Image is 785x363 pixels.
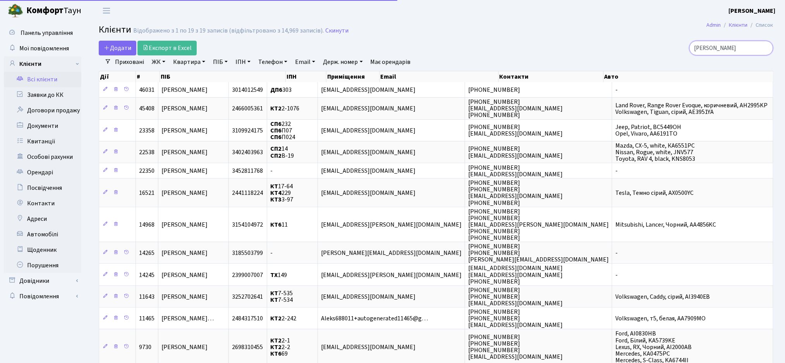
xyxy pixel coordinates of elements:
[161,167,208,175] span: [PERSON_NAME]
[270,120,295,141] span: 232 П07 П024
[270,336,290,358] span: 2-1 2-2 69
[270,167,273,175] span: -
[326,71,380,82] th: Приміщення
[4,289,81,304] a: Повідомлення
[615,167,618,175] span: -
[270,182,278,191] b: КТ
[136,71,160,82] th: #
[139,148,155,157] span: 22538
[707,21,721,29] a: Admin
[321,271,462,279] span: [EMAIL_ADDRESS][PERSON_NAME][DOMAIN_NAME]
[468,163,563,179] span: [PHONE_NUMBER] [EMAIL_ADDRESS][DOMAIN_NAME]
[380,71,499,82] th: Email
[270,120,282,128] b: СП6
[615,249,618,257] span: -
[368,55,414,69] a: Має орендарів
[468,207,609,242] span: [PHONE_NUMBER] [PHONE_NUMBER] [EMAIL_ADDRESS][PERSON_NAME][DOMAIN_NAME] [PHONE_NUMBER] [PHONE_NUM...
[161,86,208,94] span: [PERSON_NAME]
[232,189,263,197] span: 2441118224
[4,211,81,227] a: Адреси
[615,271,618,279] span: -
[232,271,263,279] span: 2399007007
[270,220,288,229] span: 11
[615,123,681,138] span: Jeep, Patriot, BC5449OH Opel, Vivaro, AA6191TO
[4,134,81,149] a: Квитанції
[139,249,155,257] span: 14265
[161,189,208,197] span: [PERSON_NAME]
[139,189,155,197] span: 16521
[8,3,23,19] img: logo.png
[232,126,263,135] span: 3109924175
[270,86,282,94] b: ДП6
[161,148,208,157] span: [PERSON_NAME]
[270,145,282,153] b: СП2
[748,21,773,29] li: Список
[232,167,263,175] span: 3452811768
[99,41,136,55] a: Додати
[270,151,282,160] b: СП2
[97,4,116,17] button: Переключити навігацію
[270,289,293,304] span: 7-535 7-534
[139,104,155,113] span: 45408
[4,242,81,258] a: Щоденник
[139,271,155,279] span: 14245
[321,86,416,94] span: [EMAIL_ADDRESS][DOMAIN_NAME]
[4,41,81,56] a: Мої повідомлення
[270,104,282,113] b: КТ2
[149,55,168,69] a: ЖК
[689,41,773,55] input: Пошук...
[4,25,81,41] a: Панель управління
[615,314,706,323] span: Volkswagen, т5, белая, АА7909МО
[232,86,263,94] span: 3014012549
[270,145,294,160] span: 14 В-19
[604,71,774,82] th: Авто
[729,7,776,15] b: [PERSON_NAME]
[321,167,416,175] span: [EMAIL_ADDRESS][DOMAIN_NAME]
[104,44,131,52] span: Додати
[137,41,197,55] a: Експорт в Excel
[270,220,282,229] b: КТ6
[139,220,155,229] span: 14968
[468,286,563,308] span: [PHONE_NUMBER] [PHONE_NUMBER] [EMAIL_ADDRESS][DOMAIN_NAME]
[170,55,208,69] a: Квартира
[321,189,416,197] span: [EMAIL_ADDRESS][DOMAIN_NAME]
[729,21,748,29] a: Клієнти
[160,71,286,82] th: ПІБ
[270,249,273,257] span: -
[320,55,366,69] a: Держ. номер
[321,126,416,135] span: [EMAIL_ADDRESS][DOMAIN_NAME]
[270,289,278,298] b: КТ
[4,149,81,165] a: Особові рахунки
[615,292,710,301] span: Volkswagen, Caddy, сірий, АІ3940ЕВ
[232,148,263,157] span: 3402403963
[468,308,563,329] span: [PHONE_NUMBER] [PHONE_NUMBER] [EMAIL_ADDRESS][DOMAIN_NAME]
[99,23,131,36] span: Клієнти
[270,133,282,141] b: СП6
[161,249,208,257] span: [PERSON_NAME]
[4,196,81,211] a: Контакти
[139,314,155,323] span: 11465
[139,292,155,301] span: 11643
[4,87,81,103] a: Заявки до КК
[161,104,208,113] span: [PERSON_NAME]
[270,343,282,351] b: КТ2
[4,165,81,180] a: Орендарі
[139,167,155,175] span: 22350
[270,195,282,204] b: КТ3
[139,126,155,135] span: 23358
[270,336,282,345] b: КТ2
[321,148,416,157] span: [EMAIL_ADDRESS][DOMAIN_NAME]
[232,343,263,351] span: 2698310455
[270,314,296,323] span: 2-242
[499,71,604,82] th: Контакти
[615,189,694,197] span: Tesla, Темно сірий, AX0500YC
[468,333,563,361] span: [PHONE_NUMBER] [PHONE_NUMBER] [PHONE_NUMBER] [EMAIL_ADDRESS][DOMAIN_NAME]
[21,29,73,37] span: Панель управління
[4,180,81,196] a: Посвідчення
[133,27,324,34] div: Відображено з 1 по 19 з 19 записів (відфільтровано з 14,969 записів).
[210,55,231,69] a: ПІБ
[4,103,81,118] a: Договори продажу
[4,118,81,134] a: Документи
[468,86,520,94] span: [PHONE_NUMBER]
[232,104,263,113] span: 2466005361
